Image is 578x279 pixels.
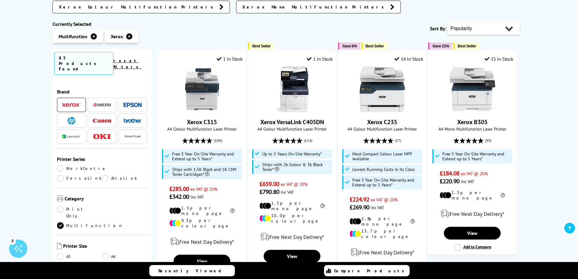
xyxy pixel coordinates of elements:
span: A4 Mono Multifunction Laser Printer [431,126,513,132]
span: Xerox Mono Multifunction Printers [242,4,387,10]
span: Up to 5 Years On-Site Warranty* [262,151,322,156]
div: 14 In Stock [394,56,423,62]
span: (108) [214,135,222,146]
img: Xerox C235 [360,66,405,112]
a: HP [62,117,80,124]
a: Multifunction [57,222,123,229]
a: Recently Viewed [149,265,235,276]
span: inc VAT [191,194,204,200]
span: A4 Colour Multifunction Laser Printer [161,126,243,132]
span: Ships with 1.5K Black and 1K CMY Toner Cartridges* [172,167,241,177]
span: ex VAT @ 20% [461,171,488,176]
img: Pantum [123,133,142,140]
span: Sort By: [430,26,446,32]
span: £659.00 [259,180,279,188]
button: Best Seller [453,43,479,49]
li: 9.3p per colour page [169,218,235,229]
div: Currently Selected [52,21,152,27]
img: Kyocera [93,103,111,107]
a: Xerox C315 [179,107,225,113]
img: Epson [123,103,142,107]
div: 2 [9,237,16,244]
a: AltaLink [102,175,147,182]
span: Lowest Running Costs in its Class [352,167,415,172]
span: £269.90 [350,203,369,211]
span: Best Seller [366,44,384,48]
a: View [264,250,320,263]
img: Printer Size [57,243,62,249]
img: Lexmark [62,135,80,138]
a: OKI [93,133,111,140]
span: £342.00 [169,193,189,201]
span: (39) [485,135,491,146]
a: Xerox [62,101,80,109]
li: 1.3p per mono page [440,190,505,201]
img: Xerox VersaLink C405DN [269,66,315,112]
label: Add to Compare [454,244,491,251]
img: Brother [123,118,142,123]
a: Xerox VersaLink C405DN [260,118,324,126]
img: Xerox [62,103,80,107]
span: Brand [57,89,147,95]
li: 10.0p per colour page [259,213,325,224]
a: A3 [57,253,102,260]
span: (114) [304,135,312,146]
span: Multifunction [59,33,87,39]
a: VersaLink [57,175,102,182]
span: ex VAT @ 20% [371,197,398,202]
span: Xerox [111,33,123,39]
li: 2.8p per mono page [350,216,415,227]
span: Best Seller [458,44,476,48]
li: 1.5p per mono page [259,200,325,211]
button: Save 6% [338,43,360,49]
li: 1.5p per mono page [169,205,235,216]
span: inc VAT [461,179,474,184]
span: Free 3 Year On-Site Warranty and Extend up to 5 Years* [172,151,241,161]
a: A4 [102,253,147,260]
span: inc VAT [281,189,294,195]
span: Printer Size [63,243,147,250]
span: Ships with 2k Colour & 3k Black Toner* [262,162,331,172]
a: Lexmark [62,133,80,140]
img: Xerox C315 [179,66,225,112]
button: Best Seller [361,43,387,49]
div: modal_delivery [431,205,513,222]
span: A4 Colour Multifunction Laser Printer [341,126,423,132]
a: Xerox C315 [187,118,217,126]
img: OKI [93,134,111,139]
span: Free 3 Year On-Site Warranty and Extend up to 5 Years* [442,151,511,161]
a: WorkCentre [57,165,107,172]
a: Xerox B305 [457,118,488,126]
a: Xerox C235 [360,107,405,113]
a: Canon [93,117,111,124]
span: £184.08 [440,169,459,177]
img: Category [57,196,63,202]
span: inc VAT [371,205,384,210]
a: View [174,255,230,267]
span: ex VAT @ 20% [191,186,218,192]
a: Brother [123,117,142,124]
a: reset filters [113,58,142,70]
div: 1 In Stock [217,56,243,62]
span: Category [65,196,147,203]
span: £790.80 [259,188,279,196]
span: Best Seller [252,44,271,48]
div: 1 In Stock [307,56,333,62]
a: Xerox B305 [450,107,495,113]
span: Xerox Colour Multifunction Printers [59,4,216,10]
a: Kyocera [93,101,111,109]
span: £224.92 [350,196,369,203]
span: (57) [395,135,401,146]
span: Recently Viewed [158,268,227,274]
span: A4 Colour Multifunction Laser Printer [251,126,333,132]
button: Save 21% [428,43,452,49]
span: £285.00 [169,185,189,193]
img: HP [68,117,75,124]
a: Xerox Mono Multifunction Printers [236,1,401,13]
img: Canon [93,119,111,123]
a: Epson [123,101,142,109]
div: modal_delivery [341,244,423,261]
span: Save 21% [432,44,449,48]
span: Compare Products [334,268,407,274]
a: Print Only [57,206,102,219]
